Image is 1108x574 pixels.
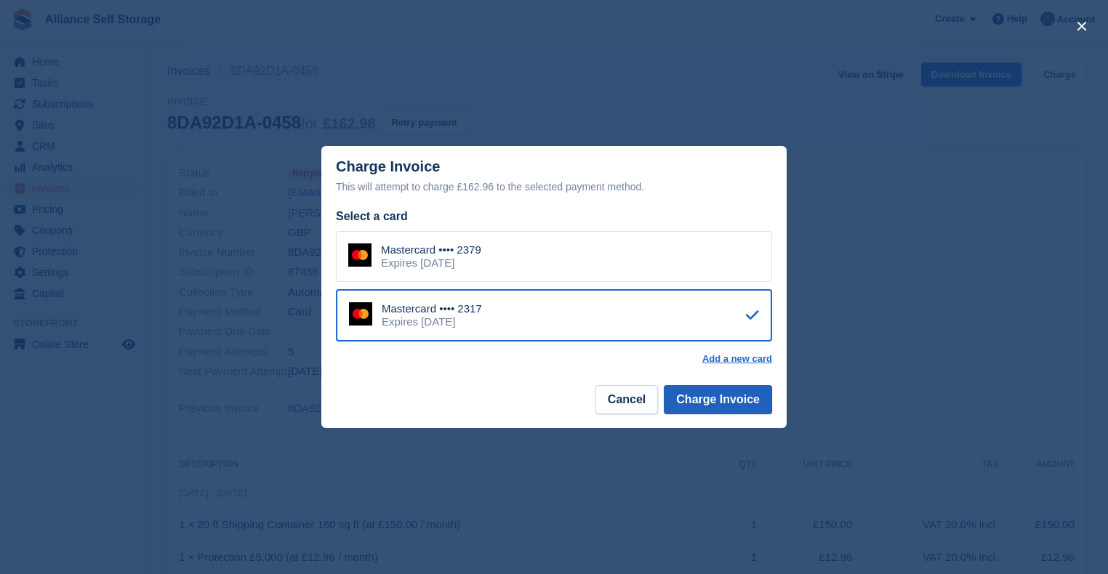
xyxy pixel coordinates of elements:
[595,385,658,414] button: Cancel
[348,243,372,267] img: Mastercard Logo
[664,385,772,414] button: Charge Invoice
[381,256,481,270] div: Expires [DATE]
[382,315,482,328] div: Expires [DATE]
[336,158,772,195] div: Charge Invoice
[349,302,372,326] img: Mastercard Logo
[1070,15,1093,38] button: close
[702,353,772,365] a: Add a new card
[381,243,481,256] div: Mastercard •••• 2379
[382,302,482,315] div: Mastercard •••• 2317
[336,178,772,195] div: This will attempt to charge £162.96 to the selected payment method.
[336,208,772,225] div: Select a card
